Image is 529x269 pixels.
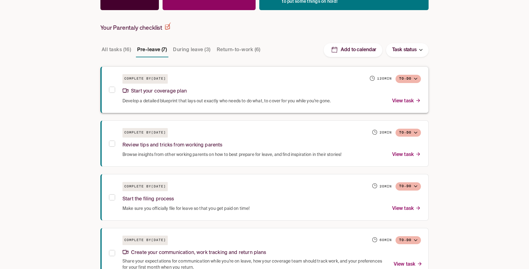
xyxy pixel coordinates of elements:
[100,43,263,57] div: Task stage tabs
[122,151,341,159] p: Browse insights from other working parents on how to best prepare for leave, and find inspiration...
[324,43,382,57] button: Add to calendar
[136,43,168,57] button: Pre-leave (7)
[122,236,168,245] h6: Complete by [DATE]
[341,47,376,53] p: Add to calendar
[122,87,187,96] p: Start your coverage plan
[122,249,266,257] p: Create your communication, work tracking and return plans
[392,46,417,54] p: Task status
[122,74,168,84] h6: Complete by [DATE]
[122,128,168,138] h6: Complete by [DATE]
[380,238,392,243] h6: 60 min
[396,75,421,83] button: To-do
[396,182,421,191] button: To-do
[392,97,421,105] p: View task
[122,182,168,191] h6: Complete by [DATE]
[216,43,262,57] button: Return-to-work (6)
[394,260,422,269] p: View task
[100,43,132,57] button: All tasks (16)
[122,206,249,212] span: Make sure you officially file for leave so that you get paid on time!
[392,205,421,213] p: View task
[377,76,392,81] h6: 120 min
[392,151,421,159] p: View task
[172,43,212,57] button: During leave (3)
[100,22,171,32] h2: Your Parentaly checklist
[396,236,421,244] button: To-do
[122,195,174,203] p: Start the filing process
[386,43,429,57] button: Task status
[396,129,421,137] button: To-do
[380,184,392,189] h6: 20 min
[122,98,331,104] span: Develop a detailed blueprint that lays out exactly who needs to do what, to cover for you while y...
[380,130,392,135] h6: 20 min
[122,141,222,150] p: Review tips and tricks from working parents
